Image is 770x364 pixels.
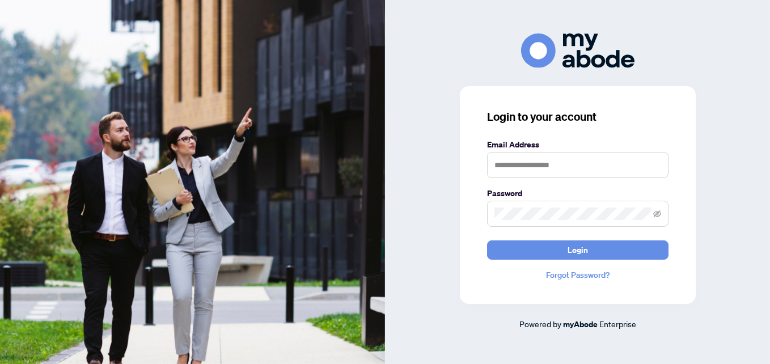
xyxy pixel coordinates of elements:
span: Enterprise [599,319,636,329]
a: Forgot Password? [487,269,669,281]
img: ma-logo [521,33,634,68]
label: Email Address [487,138,669,151]
h3: Login to your account [487,109,669,125]
span: Login [568,241,588,259]
label: Password [487,187,669,200]
a: myAbode [563,318,598,331]
button: Login [487,240,669,260]
span: Powered by [519,319,561,329]
span: eye-invisible [653,210,661,218]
